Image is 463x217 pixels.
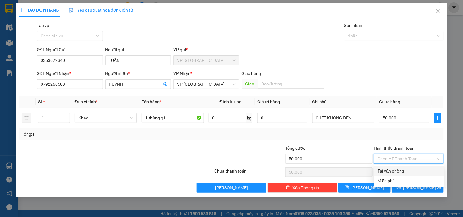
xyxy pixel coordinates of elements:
[71,39,121,48] div: 30.000
[242,71,261,76] span: Giao hàng
[37,23,49,28] label: Tác vụ
[403,184,446,191] span: [PERSON_NAME] và In
[378,177,440,184] div: Miễn phí
[19,8,59,12] span: TẠO ĐƠN HÀNG
[257,113,307,123] input: 0
[374,146,414,151] label: Hình thức thanh toán
[392,183,444,193] button: printer[PERSON_NAME] và In
[37,46,103,53] div: SĐT Người Gửi
[242,79,258,89] span: Giao
[71,5,121,12] div: T.T Kà Tum
[69,8,133,12] span: Yêu cầu xuất hóa đơn điện tử
[37,70,103,77] div: SĐT Người Nhận
[292,184,319,191] span: Xóa Thông tin
[258,79,324,89] input: Dọc đường
[75,99,98,104] span: Đơn vị tính
[71,12,121,20] div: HIỀN
[268,183,337,193] button: deleteXóa Thông tin
[345,185,349,190] span: save
[257,99,280,104] span: Giá trị hàng
[379,99,400,104] span: Cước hàng
[352,184,384,191] span: [PERSON_NAME]
[430,3,447,20] button: Close
[310,96,377,108] th: Ghi chú
[285,146,306,151] span: Tổng cước
[142,113,204,123] input: VD: Bàn, Ghế
[69,8,74,13] img: icon
[173,71,190,76] span: VP Nhận
[436,9,441,14] span: close
[434,113,441,123] button: plus
[173,46,239,53] div: VP gửi
[434,116,441,120] span: plus
[19,8,24,12] span: plus
[5,27,67,36] div: 0989139203
[397,185,401,190] span: printer
[5,5,67,20] div: VP [GEOGRAPHIC_DATA]
[214,168,284,178] div: Chưa thanh toán
[22,113,31,123] button: delete
[286,185,290,190] span: delete
[105,46,171,53] div: Người gửi
[71,20,121,28] div: 0949200692
[162,82,167,87] span: user-add
[312,113,374,123] input: Ghi Chú
[246,113,252,123] span: kg
[177,56,235,65] span: VP Tân Bình
[78,113,133,123] span: Khác
[38,99,43,104] span: SL
[71,41,79,47] span: CC :
[344,23,363,28] label: Gán nhãn
[105,70,171,77] div: Người nhận
[338,183,390,193] button: save[PERSON_NAME]
[142,99,161,104] span: Tên hàng
[177,80,235,89] span: VP Ninh Sơn
[197,183,266,193] button: [PERSON_NAME]
[5,6,15,12] span: Gửi:
[5,20,67,27] div: LONG
[378,168,440,174] div: Tại văn phòng
[22,131,179,137] div: Tổng: 1
[71,6,86,12] span: Nhận:
[220,99,241,104] span: Định lượng
[215,184,248,191] span: [PERSON_NAME]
